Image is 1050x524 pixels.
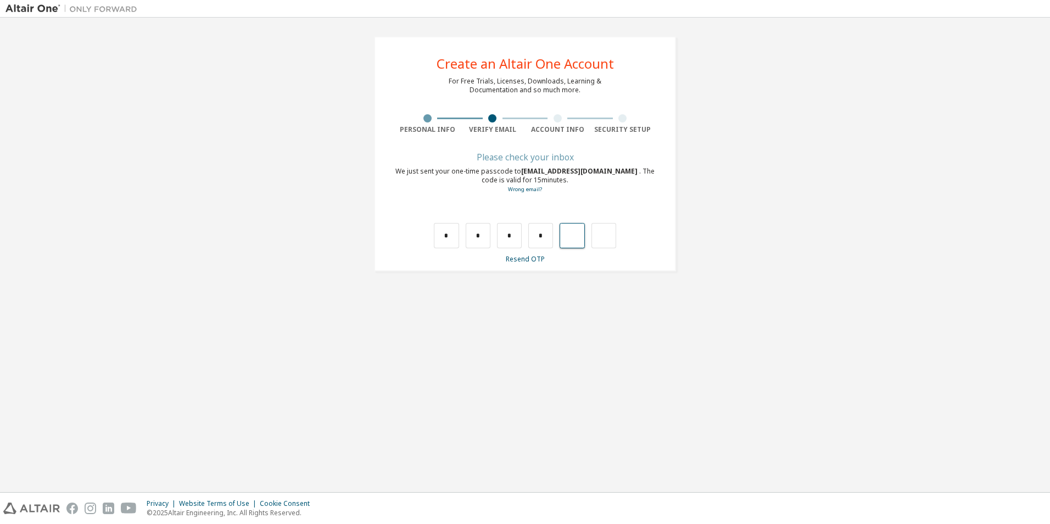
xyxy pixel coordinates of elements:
img: instagram.svg [85,503,96,514]
div: Create an Altair One Account [437,57,614,70]
div: We just sent your one-time passcode to . The code is valid for 15 minutes. [395,167,655,194]
div: Website Terms of Use [179,499,260,508]
div: Personal Info [395,125,460,134]
div: Please check your inbox [395,154,655,160]
img: linkedin.svg [103,503,114,514]
p: © 2025 Altair Engineering, Inc. All Rights Reserved. [147,508,316,517]
div: Cookie Consent [260,499,316,508]
span: [EMAIL_ADDRESS][DOMAIN_NAME] [521,166,639,176]
a: Go back to the registration form [508,186,542,193]
a: Resend OTP [506,254,545,264]
div: Verify Email [460,125,526,134]
div: Security Setup [590,125,656,134]
img: facebook.svg [66,503,78,514]
div: Account Info [525,125,590,134]
div: For Free Trials, Licenses, Downloads, Learning & Documentation and so much more. [449,77,601,94]
img: Altair One [5,3,143,14]
div: Privacy [147,499,179,508]
img: altair_logo.svg [3,503,60,514]
img: youtube.svg [121,503,137,514]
